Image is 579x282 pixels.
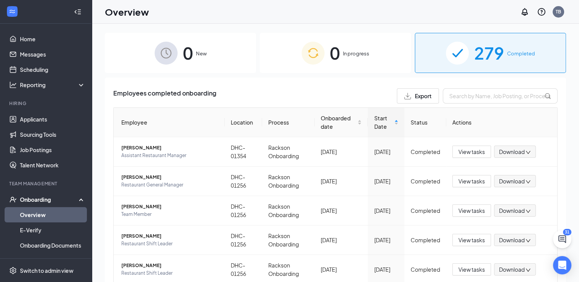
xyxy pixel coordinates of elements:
div: Completed [411,236,440,244]
button: View tasks [452,234,491,246]
div: Switch to admin view [20,267,73,274]
span: Download [499,148,525,156]
a: E-Verify [20,222,85,238]
svg: Collapse [74,8,82,16]
span: Restaurant Shift Leader [121,269,219,277]
svg: QuestionInfo [537,7,546,16]
th: Location [225,108,262,137]
span: Export [415,93,432,99]
div: [DATE] [321,177,362,185]
div: [DATE] [374,236,398,244]
span: View tasks [458,147,485,156]
span: Onboarded date [321,114,356,131]
a: Messages [20,47,85,62]
div: [DATE] [374,177,398,185]
span: [PERSON_NAME] [121,203,219,211]
button: ChatActive [553,230,571,248]
svg: ChatActive [558,235,567,244]
div: Completed [411,206,440,215]
th: Employee [114,108,225,137]
div: Team Management [9,180,84,187]
td: DHC-01354 [225,137,262,167]
span: [PERSON_NAME] [121,173,219,181]
span: Download [499,266,525,274]
th: Onboarded date [315,108,368,137]
span: Employees completed onboarding [113,88,216,104]
th: Process [262,108,315,137]
span: Team Member [121,211,219,218]
span: 279 [474,40,504,66]
span: Download [499,207,525,215]
div: [DATE] [321,206,362,215]
span: Start Date [374,114,393,131]
button: Export [397,88,439,104]
span: Download [499,177,525,185]
span: down [525,179,531,185]
span: Assistant Restaurant Manager [121,152,219,159]
th: Actions [446,108,557,137]
td: DHC-01256 [225,167,262,196]
svg: Settings [9,267,17,274]
a: Job Postings [20,142,85,157]
div: 31 [563,229,571,235]
div: [DATE] [321,265,362,274]
span: Download [499,236,525,244]
div: Hiring [9,100,84,107]
span: Restaurant General Manager [121,181,219,189]
svg: WorkstreamLogo [8,8,16,15]
div: [DATE] [374,265,398,274]
span: View tasks [458,236,485,244]
button: View tasks [452,263,491,276]
svg: Analysis [9,81,17,89]
div: Completed [411,147,440,156]
div: TB [556,8,561,15]
a: Talent Network [20,157,85,173]
svg: UserCheck [9,196,17,203]
th: Status [404,108,446,137]
h1: Overview [105,5,149,18]
div: Onboarding [20,196,79,203]
div: [DATE] [321,236,362,244]
button: View tasks [452,204,491,217]
div: Open Intercom Messenger [553,256,571,274]
span: View tasks [458,265,485,274]
span: down [525,150,531,155]
button: View tasks [452,146,491,158]
a: Overview [20,207,85,222]
a: Home [20,31,85,47]
span: down [525,209,531,214]
td: Rackson Onboarding [262,196,315,225]
span: View tasks [458,177,485,185]
a: Scheduling [20,62,85,77]
a: Onboarding Documents [20,238,85,253]
td: Rackson Onboarding [262,167,315,196]
span: Completed [507,50,535,57]
td: DHC-01256 [225,196,262,225]
div: Completed [411,265,440,274]
a: Sourcing Tools [20,127,85,142]
span: In progress [343,50,369,57]
div: [DATE] [374,206,398,215]
span: down [525,238,531,243]
span: Restaurant Shift Leader [121,240,219,248]
span: New [196,50,207,57]
div: [DATE] [374,147,398,156]
a: Applicants [20,112,85,127]
input: Search by Name, Job Posting, or Process [443,88,558,104]
span: [PERSON_NAME] [121,144,219,152]
span: 0 [330,40,340,66]
svg: Notifications [520,7,529,16]
td: Rackson Onboarding [262,137,315,167]
span: down [525,267,531,273]
div: Completed [411,177,440,185]
span: 0 [183,40,193,66]
span: [PERSON_NAME] [121,262,219,269]
div: [DATE] [321,147,362,156]
td: DHC-01256 [225,225,262,255]
div: Reporting [20,81,86,89]
button: View tasks [452,175,491,187]
span: [PERSON_NAME] [121,232,219,240]
span: View tasks [458,206,485,215]
td: Rackson Onboarding [262,225,315,255]
a: Activity log [20,253,85,268]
